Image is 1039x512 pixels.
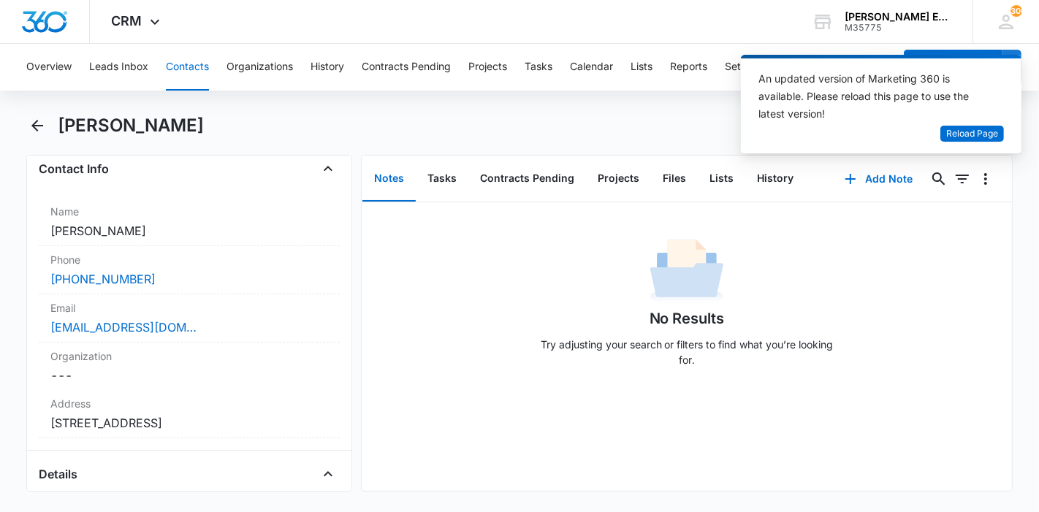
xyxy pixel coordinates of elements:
[946,127,998,141] span: Reload Page
[698,156,745,202] button: Lists
[50,222,328,240] dd: [PERSON_NAME]
[468,156,586,202] button: Contracts Pending
[927,167,951,191] button: Search...
[362,156,416,202] button: Notes
[1011,5,1022,17] span: 300
[39,465,77,483] h4: Details
[830,161,927,196] button: Add Note
[631,44,652,91] button: Lists
[39,160,109,177] h4: Contact Info
[39,246,340,294] div: Phone[PHONE_NUMBER]
[650,234,723,307] img: No Data
[845,23,951,33] div: account id
[586,156,651,202] button: Projects
[39,198,340,246] div: Name[PERSON_NAME]
[845,11,951,23] div: account name
[50,367,328,384] dd: ---
[50,396,328,411] label: Address
[89,44,148,91] button: Leads Inbox
[50,318,197,336] a: [EMAIL_ADDRESS][DOMAIN_NAME]
[533,337,840,367] p: Try adjusting your search or filters to find what you’re looking for.
[50,204,328,219] label: Name
[26,44,72,91] button: Overview
[50,348,328,364] label: Organization
[951,167,974,191] button: Filters
[58,115,204,137] h1: [PERSON_NAME]
[650,307,725,329] h1: No Results
[570,44,613,91] button: Calendar
[468,44,507,91] button: Projects
[974,167,997,191] button: Overflow Menu
[39,343,340,390] div: Organization---
[725,44,764,91] button: Settings
[316,462,340,486] button: Close
[758,70,986,123] div: An updated version of Marketing 360 is available. Please reload this page to use the latest version!
[670,44,707,91] button: Reports
[316,157,340,180] button: Close
[311,44,344,91] button: History
[227,44,293,91] button: Organizations
[362,44,451,91] button: Contracts Pending
[39,390,340,438] div: Address[STREET_ADDRESS]
[904,50,1002,85] button: Add Contact
[50,414,328,432] dd: [STREET_ADDRESS]
[166,44,209,91] button: Contacts
[39,294,340,343] div: Email[EMAIL_ADDRESS][DOMAIN_NAME]
[112,13,142,28] span: CRM
[940,126,1004,142] button: Reload Page
[26,114,49,137] button: Back
[745,156,805,202] button: History
[416,156,468,202] button: Tasks
[50,270,156,288] a: [PHONE_NUMBER]
[1011,5,1022,17] div: notifications count
[651,156,698,202] button: Files
[50,300,328,316] label: Email
[525,44,552,91] button: Tasks
[50,252,328,267] label: Phone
